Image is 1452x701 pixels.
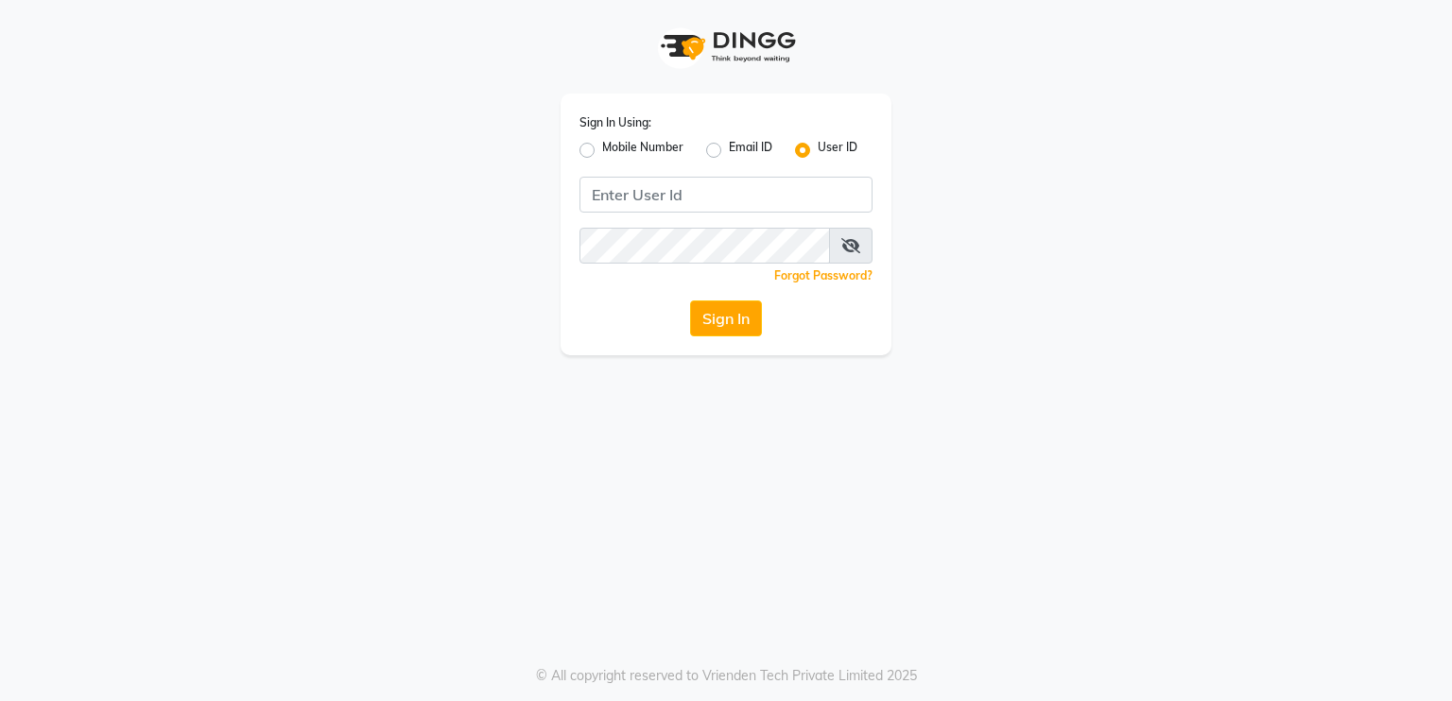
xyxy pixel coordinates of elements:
[690,300,762,336] button: Sign In
[579,114,651,131] label: Sign In Using:
[602,139,683,162] label: Mobile Number
[579,177,873,213] input: Username
[774,268,873,282] a: Forgot Password?
[729,139,772,162] label: Email ID
[579,228,830,264] input: Username
[650,19,802,75] img: logo1.svg
[818,139,857,162] label: User ID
